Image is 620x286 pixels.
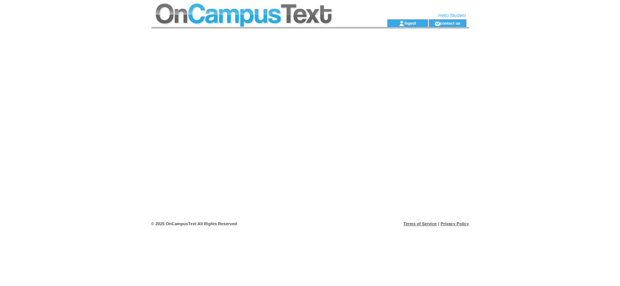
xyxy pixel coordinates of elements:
[438,13,466,18] span: Hello Student
[403,221,437,226] a: Terms of Service
[151,221,237,226] span: © 2025 OnCampusText All Rights Reserved
[438,221,439,226] span: |
[440,21,460,25] a: contact us
[404,21,416,25] a: logout
[399,21,404,27] img: account_icon.gif
[434,21,440,27] img: contact_us_icon.gif
[441,221,469,226] a: Privacy Policy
